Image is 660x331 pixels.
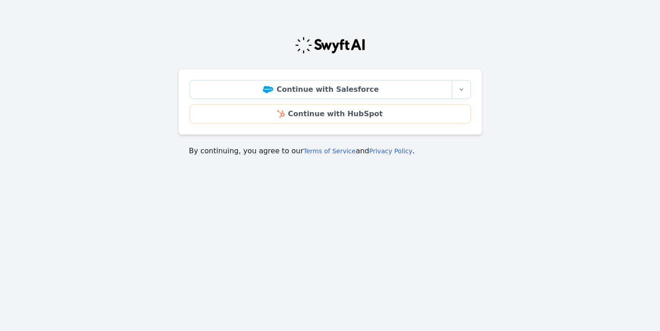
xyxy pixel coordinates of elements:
a: Continue with Salesforce [190,80,452,99]
p: By continuing, you agree to our and . [189,146,471,156]
a: Continue with HubSpot [190,104,471,123]
img: Swyft Logo [294,36,366,54]
a: Privacy Policy [369,147,412,155]
a: Terms of Service [304,147,356,155]
img: HubSpot [277,110,284,118]
img: Salesforce [263,86,273,93]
